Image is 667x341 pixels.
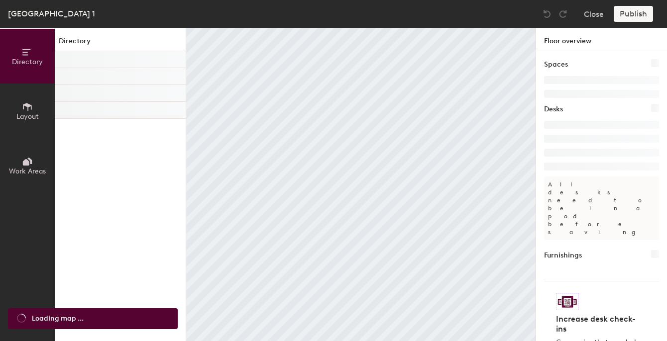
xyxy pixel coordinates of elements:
span: Directory [12,58,43,66]
h4: Increase desk check-ins [556,314,641,334]
button: Close [584,6,604,22]
img: Redo [558,9,568,19]
p: All desks need to be in a pod before saving [544,176,659,240]
span: Work Areas [9,167,46,175]
h1: Floor overview [536,28,667,51]
span: Loading map ... [32,313,84,324]
img: Sticker logo [556,293,579,310]
canvas: Map [186,28,536,341]
h1: Desks [544,104,563,115]
h1: Furnishings [544,250,582,261]
img: Undo [542,9,552,19]
h1: Spaces [544,59,568,70]
h1: Directory [55,36,186,51]
span: Layout [16,112,39,121]
div: [GEOGRAPHIC_DATA] 1 [8,7,95,20]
